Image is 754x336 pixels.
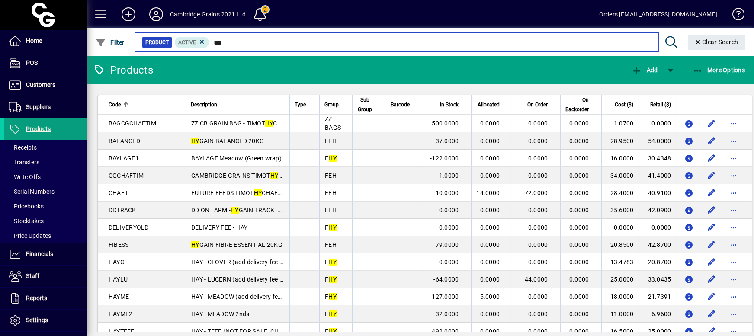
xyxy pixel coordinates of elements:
td: 13.4783 [601,253,639,271]
span: 0.0000 [528,310,548,317]
span: FEH [325,172,337,179]
span: Clear Search [695,38,739,45]
span: Product [145,38,169,47]
span: 0.0000 [480,155,500,162]
button: More options [727,272,741,286]
button: Edit [705,203,719,217]
button: More options [727,151,741,165]
button: Edit [705,221,719,234]
div: Sub Group [358,95,380,114]
button: Filter [93,35,127,50]
span: ZZ BAGS [325,115,341,131]
span: 0.0000 [528,207,548,214]
em: HY [254,189,262,196]
span: Retail ($) [651,100,671,109]
div: In Stock [428,100,466,109]
a: Knowledge Base [726,2,743,30]
span: Home [26,37,42,44]
span: Staff [26,272,39,279]
a: Write Offs [4,170,87,184]
a: Pricebooks [4,199,87,214]
button: More options [727,169,741,182]
span: DELIVERY FEE - HAY [191,224,248,231]
td: 18.0000 [601,288,639,305]
span: Type [295,100,306,109]
button: More options [727,203,741,217]
span: GAIN BALANCED 20KG [191,138,264,144]
button: More Options [690,62,748,78]
span: DELIVERYOLD [109,224,149,231]
div: Group [325,100,347,109]
button: Edit [705,169,719,182]
span: HAY - CLOVER (add delivery fee if required) [191,259,310,266]
a: POS [4,52,87,74]
span: F [325,276,337,283]
em: HY [265,120,273,127]
span: 0.0000 [569,120,589,127]
span: HAY - MEADOW 2nds [191,310,249,317]
a: Reports [4,288,87,309]
span: HAYLU [109,276,128,283]
div: Description [191,100,284,109]
mat-chip: Activation Status: Active [175,37,209,48]
div: On Backorder [566,95,597,114]
a: Transfers [4,155,87,170]
button: More options [727,307,741,321]
span: 0.0000 [569,138,589,144]
a: Suppliers [4,96,87,118]
span: HAY - TEFF (NOT FOR SALE, CHAFF ONLY) [191,328,308,335]
span: On Order [528,100,548,109]
span: 0.0000 [480,138,500,144]
div: Orders [EMAIL_ADDRESS][DOMAIN_NAME] [599,7,717,21]
span: 0.0000 [480,207,500,214]
span: FEH [325,138,337,144]
td: 30.4348 [639,150,677,167]
span: GAIN FIBRE ESSENTIAL 20KG [191,241,282,248]
button: More options [727,186,741,200]
button: Edit [705,238,719,252]
span: DDTRACKT [109,207,140,214]
span: 72.0000 [525,189,548,196]
div: On Order [517,100,555,109]
span: Active [178,39,196,45]
td: 20.8700 [639,253,677,271]
span: F [325,224,337,231]
span: 0.0000 [569,207,589,214]
button: Edit [705,255,719,269]
span: 0.0000 [569,189,589,196]
em: HY [231,207,239,214]
span: Suppliers [26,103,51,110]
td: 1.0700 [601,115,639,132]
button: Edit [705,290,719,304]
span: 5.0000 [480,293,500,300]
td: 42.0900 [639,202,677,219]
span: 0.0000 [480,276,500,283]
span: 0.0000 [480,224,500,231]
a: Home [4,30,87,52]
span: BAYLAGE Meadow (Green wrap) [191,155,282,162]
span: More Options [693,67,745,74]
span: F [325,328,337,335]
td: 28.9500 [601,132,639,150]
span: 79.0000 [436,241,459,248]
span: 0.0000 [528,259,548,266]
span: 0.0000 [528,224,548,231]
span: CGCHAFTIM [109,172,144,179]
td: 42.8700 [639,236,677,253]
button: Edit [705,307,719,321]
span: 37.0000 [436,138,459,144]
span: F [325,259,337,266]
span: 0.0000 [528,172,548,179]
em: HY [329,155,337,162]
span: 0.0000 [528,293,548,300]
button: Edit [705,186,719,200]
span: 0.0000 [569,241,589,248]
span: Receipts [9,144,37,151]
td: 28.4000 [601,184,639,202]
button: More options [727,116,741,130]
span: 0.0000 [480,241,500,248]
button: Edit [705,116,719,130]
span: FEH [325,207,337,214]
td: 6.9600 [639,305,677,323]
span: F [325,310,337,317]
